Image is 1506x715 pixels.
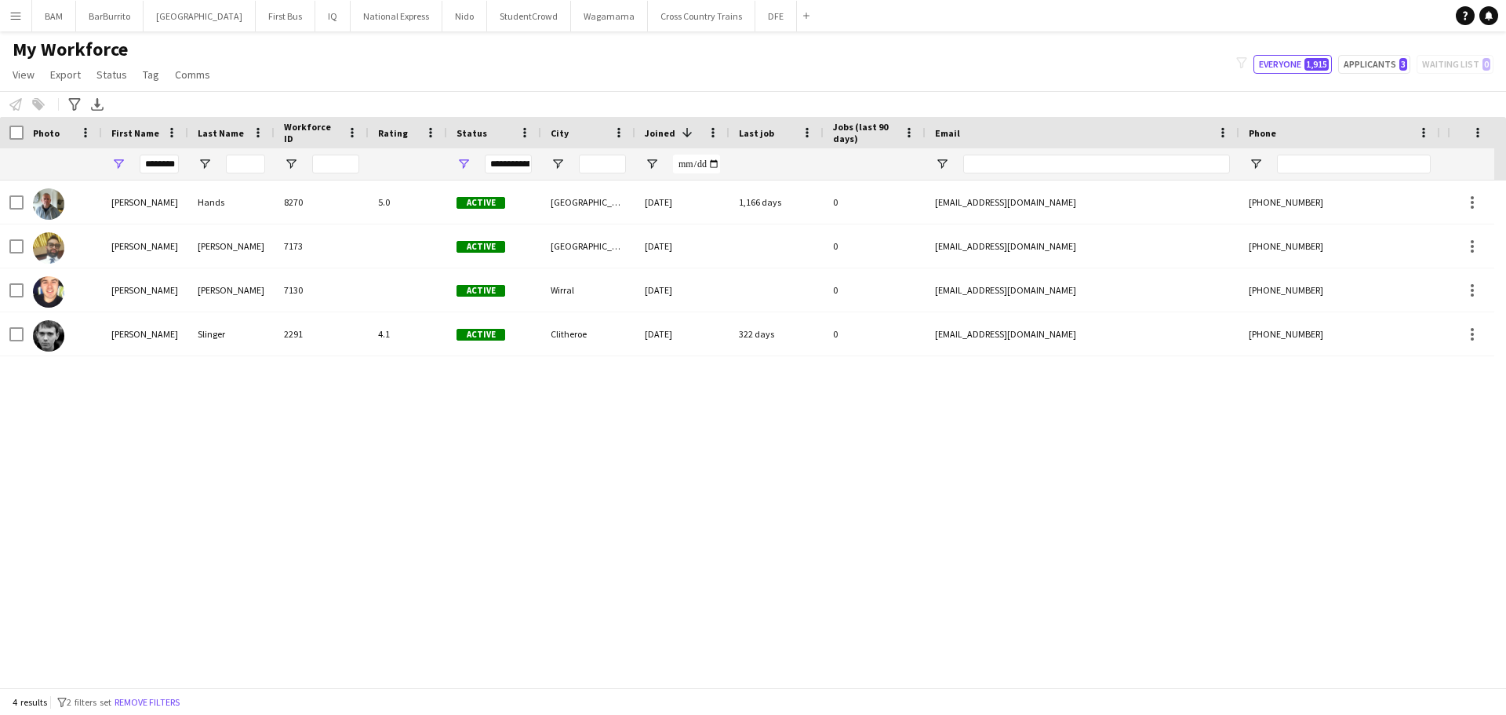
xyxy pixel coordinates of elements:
div: [PERSON_NAME] [102,181,188,224]
span: Tag [143,67,159,82]
button: Open Filter Menu [198,157,212,171]
button: Open Filter Menu [935,157,949,171]
div: 0 [824,268,926,312]
a: Status [90,64,133,85]
img: Nicholas Slinger [33,320,64,352]
input: Workforce ID Filter Input [312,155,359,173]
button: DFE [755,1,797,31]
button: National Express [351,1,442,31]
span: Status [96,67,127,82]
a: Export [44,64,87,85]
div: [DATE] [635,312,729,356]
button: Wagamama [571,1,648,31]
span: My Workforce [13,38,128,61]
span: 3 [1399,58,1407,71]
span: Photo [33,127,60,139]
a: View [6,64,41,85]
span: Export [50,67,81,82]
div: [GEOGRAPHIC_DATA] [541,224,635,268]
button: BarBurrito [76,1,144,31]
div: [GEOGRAPHIC_DATA] [541,181,635,224]
div: 2291 [275,312,369,356]
div: 7130 [275,268,369,312]
div: [PERSON_NAME] [102,224,188,268]
div: [PERSON_NAME] [102,268,188,312]
span: 2 filters set [67,696,111,708]
span: Status [457,127,487,139]
div: 5.0 [369,181,447,224]
span: Workforce ID [284,121,340,144]
div: Hands [188,181,275,224]
button: Open Filter Menu [551,157,565,171]
span: Last job [739,127,774,139]
input: City Filter Input [579,155,626,173]
button: Open Filter Menu [1249,157,1263,171]
div: 8270 [275,181,369,224]
input: Last Name Filter Input [226,155,265,173]
div: 1,166 days [729,181,824,224]
div: 4.1 [369,312,447,356]
input: Joined Filter Input [673,155,720,173]
div: [EMAIL_ADDRESS][DOMAIN_NAME] [926,181,1239,224]
img: Nicholas Hands [33,188,64,220]
span: Comms [175,67,210,82]
div: [EMAIL_ADDRESS][DOMAIN_NAME] [926,224,1239,268]
button: First Bus [256,1,315,31]
span: City [551,127,569,139]
div: [DATE] [635,224,729,268]
div: [PERSON_NAME] [188,224,275,268]
span: View [13,67,35,82]
input: First Name Filter Input [140,155,179,173]
button: Open Filter Menu [284,157,298,171]
button: StudentCrowd [487,1,571,31]
img: Nicholas Martin [33,232,64,264]
img: Nicholas Saunders [33,276,64,308]
button: [GEOGRAPHIC_DATA] [144,1,256,31]
button: Everyone1,915 [1253,55,1332,74]
div: [PERSON_NAME] [188,268,275,312]
div: Wirral [541,268,635,312]
div: [PHONE_NUMBER] [1239,181,1440,224]
div: 0 [824,312,926,356]
div: [DATE] [635,268,729,312]
span: Joined [645,127,675,139]
a: Comms [169,64,216,85]
span: First Name [111,127,159,139]
div: 322 days [729,312,824,356]
input: Phone Filter Input [1277,155,1431,173]
button: BAM [32,1,76,31]
div: 7173 [275,224,369,268]
div: Clitheroe [541,312,635,356]
div: [PERSON_NAME] [102,312,188,356]
a: Tag [136,64,166,85]
input: Email Filter Input [963,155,1230,173]
span: Active [457,241,505,253]
div: [EMAIL_ADDRESS][DOMAIN_NAME] [926,312,1239,356]
div: [EMAIL_ADDRESS][DOMAIN_NAME] [926,268,1239,312]
app-action-btn: Export XLSX [88,95,107,114]
div: 0 [824,224,926,268]
span: Email [935,127,960,139]
div: Slinger [188,312,275,356]
button: Open Filter Menu [457,157,471,171]
button: Remove filters [111,694,183,711]
span: Phone [1249,127,1276,139]
button: Cross Country Trains [648,1,755,31]
span: Active [457,197,505,209]
span: Active [457,329,505,341]
button: Applicants3 [1338,55,1410,74]
button: IQ [315,1,351,31]
div: [DATE] [635,181,729,224]
div: [PHONE_NUMBER] [1239,224,1440,268]
button: Open Filter Menu [111,157,125,171]
div: 0 [824,181,926,224]
app-action-btn: Advanced filters [65,95,84,114]
span: Active [457,285,505,297]
span: Last Name [198,127,244,139]
div: [PHONE_NUMBER] [1239,312,1440,356]
button: Nido [442,1,487,31]
div: [PHONE_NUMBER] [1239,268,1440,312]
span: 1,915 [1304,58,1329,71]
span: Rating [378,127,408,139]
button: Open Filter Menu [645,157,659,171]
